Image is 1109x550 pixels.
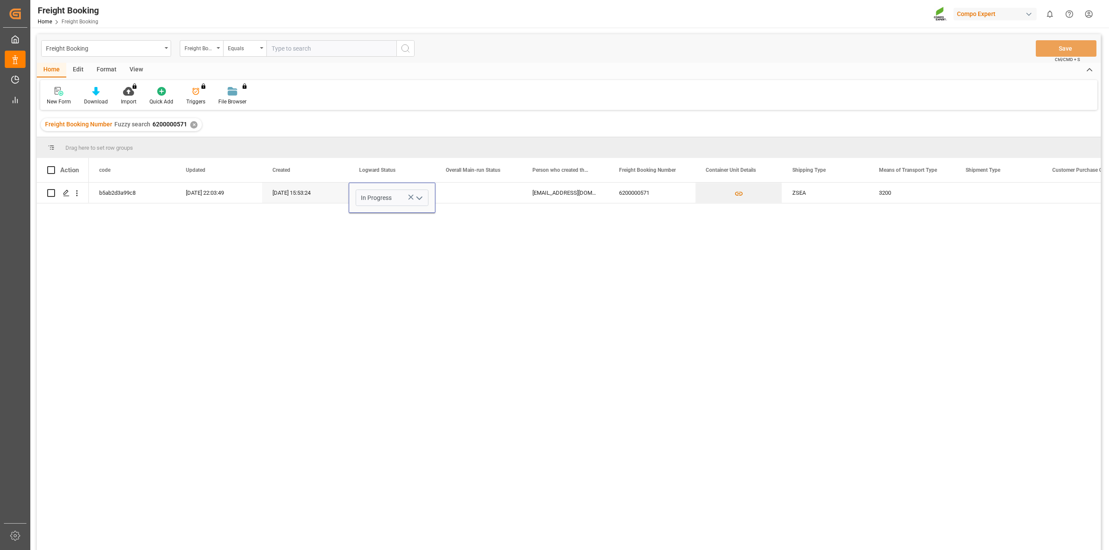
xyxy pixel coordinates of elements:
[953,6,1040,22] button: Compo Expert
[396,40,415,57] button: search button
[60,166,79,174] div: Action
[190,121,198,129] div: ✕
[266,40,396,57] input: Type to search
[869,183,955,203] div: 3200
[175,183,262,203] div: [DATE] 22:03:49
[47,98,71,106] div: New Form
[359,167,396,173] span: Logward Status
[185,42,214,52] div: Freight Booking Number
[149,98,173,106] div: Quick Add
[89,183,175,203] div: b5ab2d3a99c8
[152,121,187,128] span: 6200000571
[1055,56,1080,63] span: Ctrl/CMD + S
[46,42,162,53] div: Freight Booking
[84,98,108,106] div: Download
[223,40,266,57] button: open menu
[706,167,756,173] span: Container Unit Details
[228,42,257,52] div: Equals
[782,183,869,203] div: ZSEA
[792,167,826,173] span: Shipping Type
[522,183,609,203] div: [EMAIL_ADDRESS][DOMAIN_NAME]
[953,8,1037,20] div: Compo Expert
[1040,4,1060,24] button: show 0 new notifications
[879,167,937,173] span: Means of Transport Type
[37,183,89,203] div: Press SPACE to select this row.
[446,167,500,173] span: Overall Main-run Status
[90,63,123,77] div: Format
[41,40,171,57] button: open menu
[186,167,205,173] span: Updated
[934,6,947,22] img: Screenshot%202023-09-29%20at%2010.02.21.png_1712312052.png
[532,167,590,173] span: Person who created the Object Mail Address
[123,63,149,77] div: View
[412,191,425,205] button: open menu
[356,190,428,206] input: Type to search/select
[262,183,349,203] div: [DATE] 15:53:24
[272,167,290,173] span: Created
[966,167,1000,173] span: Shipment Type
[38,19,52,25] a: Home
[65,145,133,151] span: Drag here to set row groups
[619,167,676,173] span: Freight Booking Number
[99,167,110,173] span: code
[609,183,695,203] div: 6200000571
[1036,40,1096,57] button: Save
[66,63,90,77] div: Edit
[180,40,223,57] button: open menu
[114,121,150,128] span: Fuzzy search
[45,121,112,128] span: Freight Booking Number
[38,4,99,17] div: Freight Booking
[37,63,66,77] div: Home
[1060,4,1079,24] button: Help Center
